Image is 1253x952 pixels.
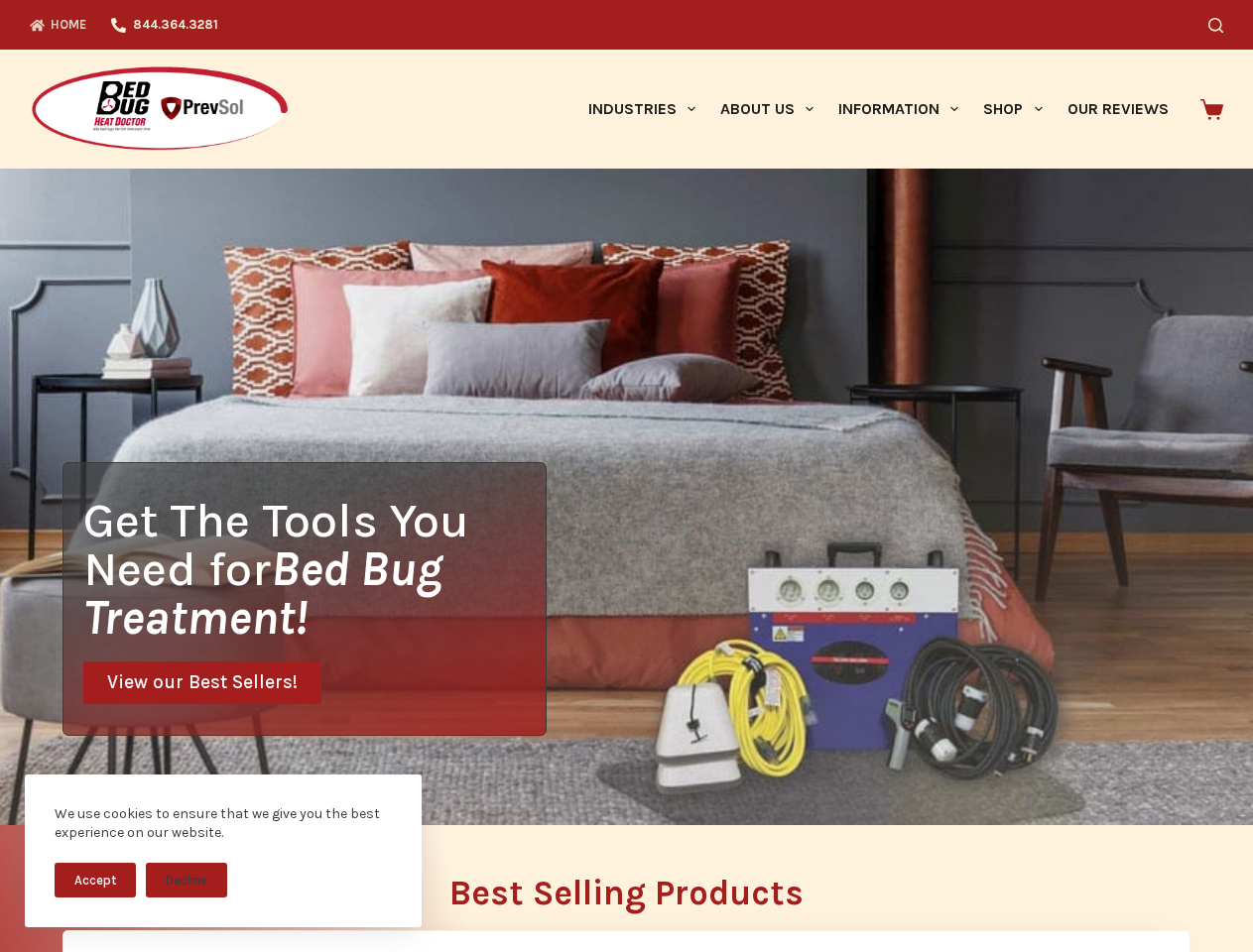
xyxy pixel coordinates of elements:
[83,540,442,646] i: Bed Bug Treatment!
[55,804,392,843] div: We use cookies to ensure that we give you the best experience on our website.
[826,50,971,169] a: Information
[55,863,136,897] button: Accept
[83,661,321,704] a: View our Best Sellers!
[146,863,227,897] button: Decline
[1055,50,1181,169] a: Our Reviews
[30,65,290,154] img: Prevsol/Bed Bug Heat Doctor
[107,673,298,692] span: View our Best Sellers!
[83,496,546,642] h1: Get The Tools You Need for
[1208,18,1223,33] button: Search
[63,876,1190,910] h2: Best Selling Products
[971,50,1055,169] a: Shop
[575,50,1181,169] nav: Primary
[707,50,825,169] a: About Us
[575,50,707,169] a: Industries
[16,8,75,67] button: Open LiveChat chat widget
